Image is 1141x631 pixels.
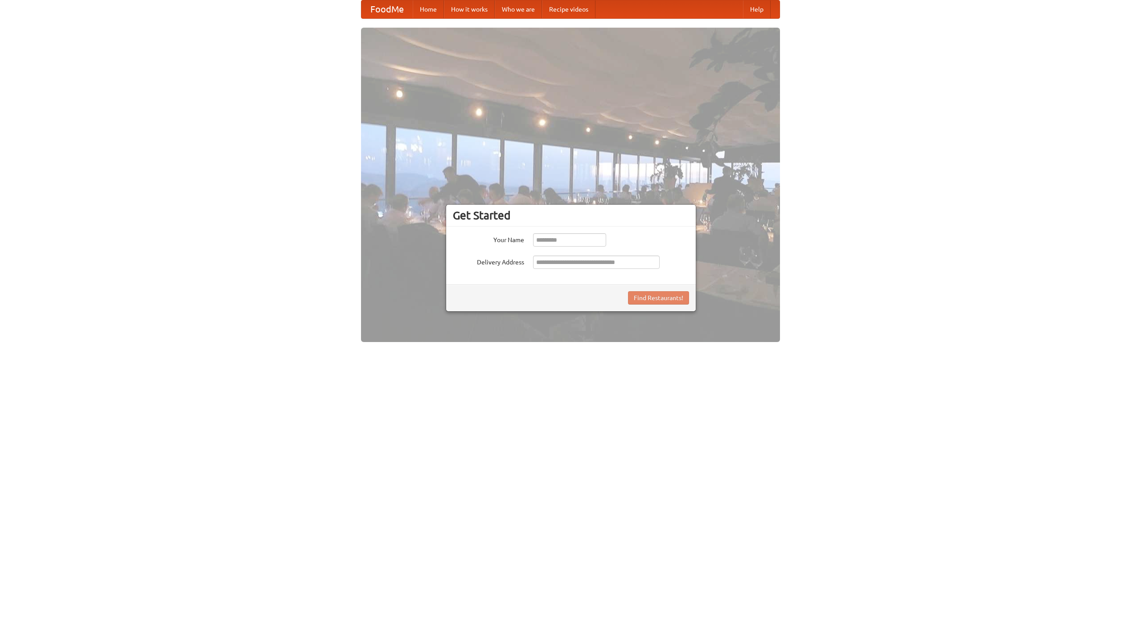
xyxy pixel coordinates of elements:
button: Find Restaurants! [628,291,689,305]
a: Recipe videos [542,0,595,18]
label: Delivery Address [453,256,524,267]
a: Who we are [495,0,542,18]
a: Help [743,0,771,18]
a: How it works [444,0,495,18]
h3: Get Started [453,209,689,222]
a: Home [413,0,444,18]
a: FoodMe [361,0,413,18]
label: Your Name [453,233,524,244]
